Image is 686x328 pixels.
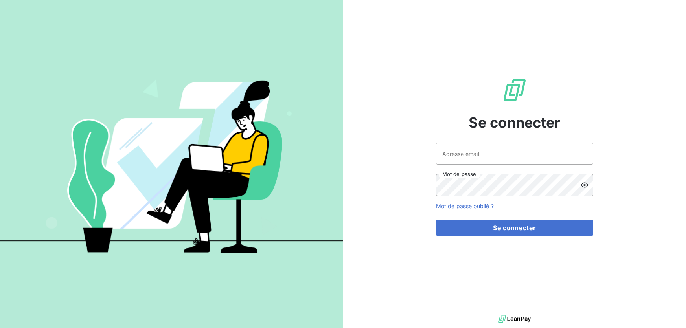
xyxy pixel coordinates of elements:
[469,112,561,133] span: Se connecter
[502,77,527,103] img: Logo LeanPay
[436,143,593,165] input: placeholder
[436,203,494,209] a: Mot de passe oublié ?
[436,220,593,236] button: Se connecter
[498,313,531,325] img: logo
